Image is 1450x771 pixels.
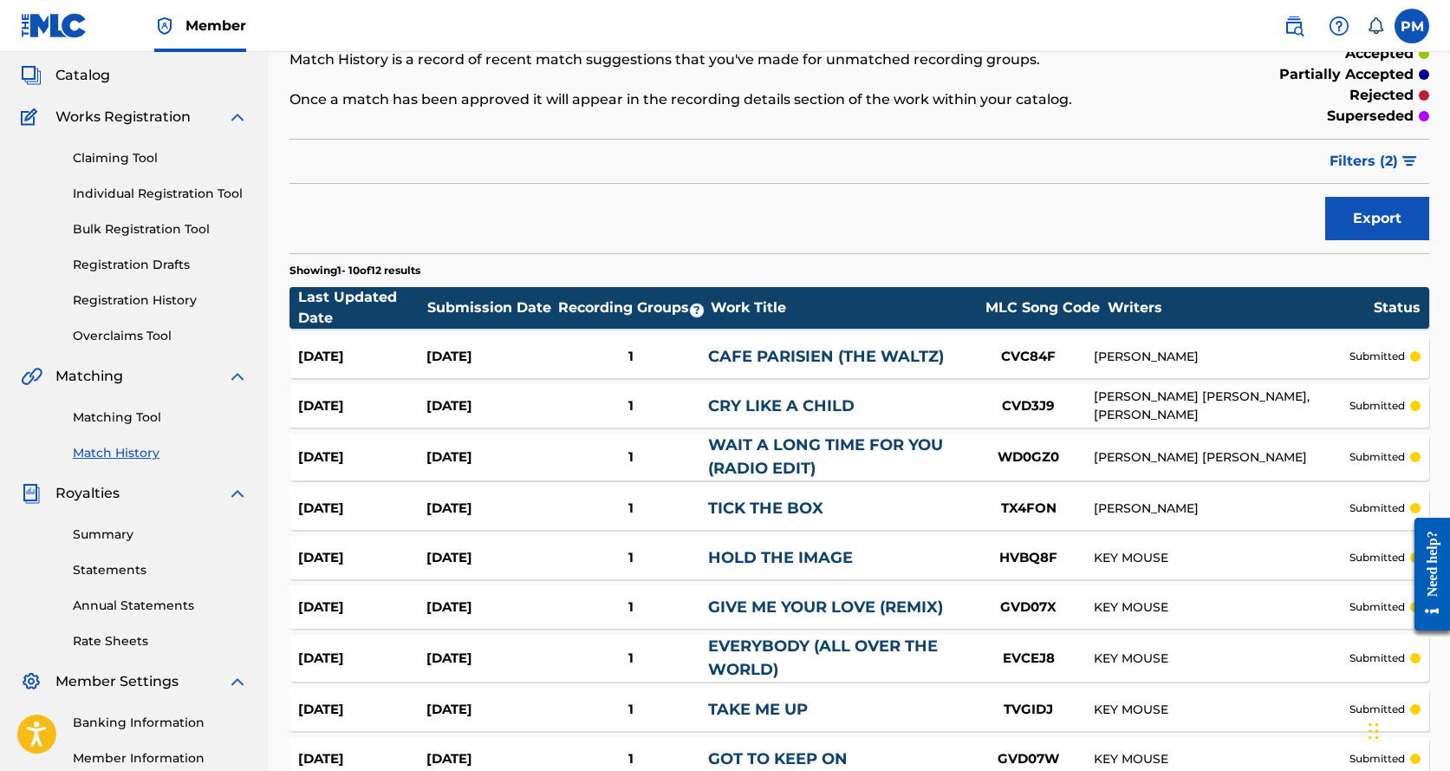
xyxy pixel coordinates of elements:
p: Showing 1 - 10 of 12 results [289,263,420,278]
img: Royalties [21,483,42,504]
div: TVGIDJ [964,700,1094,720]
img: Works Registration [21,107,43,127]
img: MLC Logo [21,13,88,38]
iframe: Chat Widget [1363,688,1450,771]
a: Bulk Registration Tool [73,220,248,238]
div: CVC84F [964,347,1094,367]
div: Recording Groups [556,297,712,318]
div: [DATE] [298,347,426,367]
div: [DATE] [298,448,426,467]
img: expand [227,483,248,504]
div: [DATE] [298,749,426,769]
div: KEY MOUSE [1094,598,1349,617]
div: Submission Date [427,297,556,318]
a: Registration Drafts [73,256,248,274]
div: EVCEJ8 [964,649,1094,669]
p: accepted [1345,43,1414,64]
img: Member Settings [21,671,42,692]
p: submitted [1349,349,1405,364]
div: 1 [554,700,707,720]
p: Match History is a record of recent match suggestions that you've made for unmatched recording gr... [289,49,1167,70]
div: 1 [554,448,707,467]
img: expand [227,366,248,387]
iframe: Resource Center [1401,505,1450,644]
img: expand [227,107,248,127]
a: EVERYBODY (ALL OVER THE WORLD) [708,637,938,679]
a: Matching Tool [73,408,248,427]
span: Works Registration [55,107,191,127]
p: submitted [1349,650,1405,666]
a: TAKE ME UP [708,700,808,719]
div: 1 [554,499,707,519]
div: [DATE] [426,749,555,769]
img: expand [227,671,248,692]
a: Statements [73,561,248,579]
div: [DATE] [298,548,426,568]
div: KEY MOUSE [1094,750,1349,768]
a: Member Information [73,749,248,768]
div: Help [1322,9,1356,43]
div: Last Updated Date [298,287,427,329]
img: help [1329,16,1349,36]
p: superseded [1327,106,1414,127]
a: Annual Statements [73,597,248,615]
p: submitted [1349,550,1405,565]
p: submitted [1349,500,1405,516]
div: 1 [554,749,707,769]
p: submitted [1349,398,1405,414]
div: [DATE] [426,649,555,669]
a: Match History [73,444,248,462]
a: CRY LIKE A CHILD [708,396,855,415]
span: Member [185,16,246,36]
a: GOT TO KEEP ON [708,749,848,768]
div: [DATE] [426,700,555,720]
a: CatalogCatalog [21,65,110,86]
a: Rate Sheets [73,632,248,650]
a: HOLD THE IMAGE [708,548,853,567]
div: [DATE] [426,598,555,617]
div: KEY MOUSE [1094,650,1349,668]
div: [DATE] [298,598,426,617]
div: 1 [554,649,707,669]
div: Status [1374,297,1421,318]
div: KEY MOUSE [1094,549,1349,567]
div: WD0GZ0 [964,448,1094,467]
div: [DATE] [426,548,555,568]
p: partially accepted [1279,64,1414,85]
img: Catalog [21,65,42,86]
div: 1 [554,548,707,568]
div: GVD07X [964,598,1094,617]
a: Claiming Tool [73,149,248,167]
span: Royalties [55,483,120,504]
span: Catalog [55,65,110,86]
div: [PERSON_NAME] [PERSON_NAME] [1094,448,1349,467]
div: 1 [554,347,707,367]
div: [DATE] [426,499,555,519]
div: CVD3J9 [964,396,1094,416]
span: Filters ( 2 ) [1330,151,1398,172]
a: TICK THE BOX [708,499,823,518]
img: filter [1402,156,1417,167]
img: search [1284,16,1304,36]
p: submitted [1349,702,1405,717]
span: Member Settings [55,671,179,692]
button: Filters (2) [1319,140,1429,183]
p: Once a match has been approved it will appear in the recording details section of the work within... [289,89,1167,110]
a: CAFE PARISIEN (THE WALTZ) [708,347,944,366]
div: [DATE] [426,347,555,367]
span: ? [690,304,704,317]
div: Writers [1108,297,1374,318]
a: Registration History [73,291,248,310]
div: [DATE] [298,499,426,519]
a: Public Search [1277,9,1311,43]
div: [DATE] [298,700,426,720]
p: rejected [1349,85,1414,106]
div: TX4FON [964,499,1094,519]
div: KEY MOUSE [1094,701,1349,719]
div: 1 [554,598,707,617]
div: User Menu [1395,9,1429,43]
div: [DATE] [298,396,426,416]
div: [DATE] [298,649,426,669]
